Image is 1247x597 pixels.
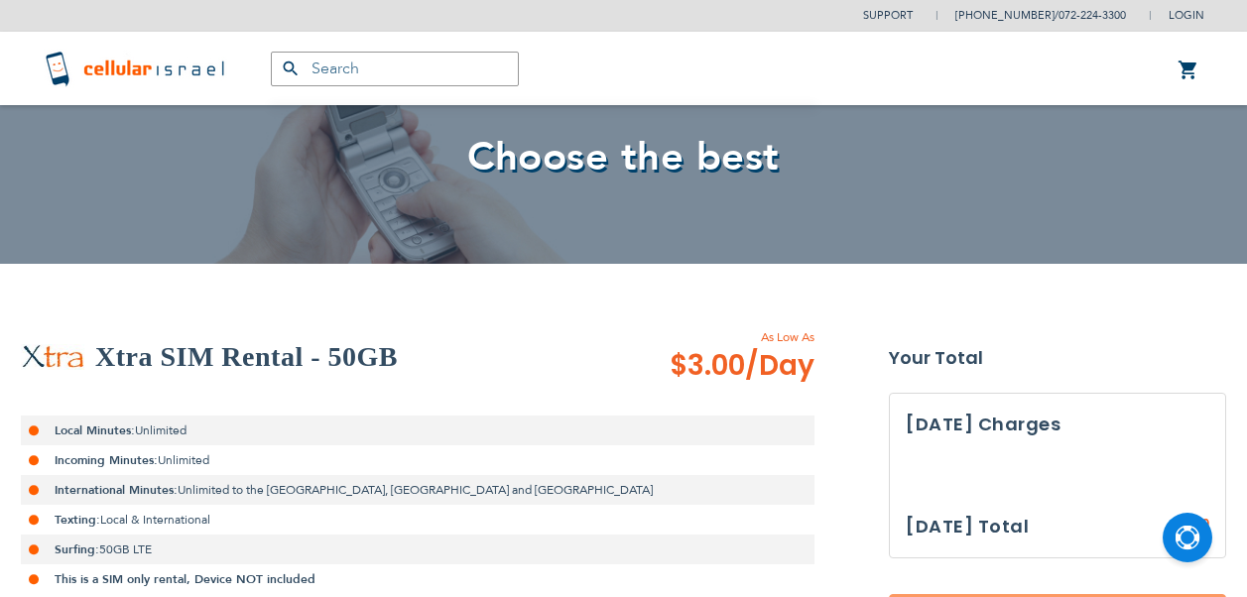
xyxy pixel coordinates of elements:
li: / [935,1,1126,30]
a: Support [863,8,913,23]
h3: [DATE] Charges [906,410,1209,439]
span: As Low As [616,328,814,346]
li: Local & International [21,505,814,535]
span: $3.00 [670,346,814,386]
a: 072-224-3300 [1059,8,1126,23]
h2: Xtra SIM Rental - 50GB [95,337,398,377]
img: Xtra SIM Rental - 50GB [21,344,85,370]
li: Unlimited [21,445,814,475]
span: Login [1169,8,1204,23]
strong: Local Minutes: [55,422,135,438]
a: [PHONE_NUMBER] [955,8,1055,23]
img: Cellular Israel [44,49,231,88]
li: Unlimited to the [GEOGRAPHIC_DATA], [GEOGRAPHIC_DATA] and [GEOGRAPHIC_DATA] [21,475,814,505]
input: Search [271,52,519,86]
strong: Texting: [55,512,100,528]
h3: [DATE] Total [906,512,1029,541]
strong: International Minutes: [55,482,178,498]
li: Unlimited [21,416,814,445]
span: /Day [745,346,814,386]
span: Choose the best [467,130,780,184]
strong: This is a SIM only rental, Device NOT included [55,571,315,587]
strong: Incoming Minutes: [55,452,158,468]
li: 50GB LTE [21,535,814,564]
strong: Your Total [889,343,1226,373]
strong: Surfing: [55,541,99,557]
